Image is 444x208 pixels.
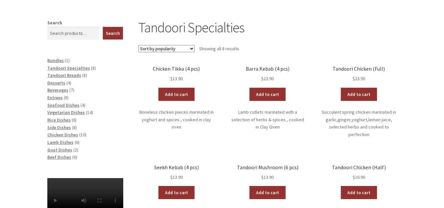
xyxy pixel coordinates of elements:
[261,174,264,180] span: $
[321,108,397,138] p: Succulent spring chicken marinated in garlic,ginger,yoghurt,lemon juice, selected herbs and cooke...
[353,174,355,180] span: $
[87,109,92,115] span: 14
[47,125,71,130] a: Side Dishes
[47,80,65,86] a: Desserts
[353,174,365,180] bdi: 16.90
[261,174,274,180] bdi: 13.90
[341,88,377,101] a: Add to cart: “Tandoori Chicken (Full)”
[230,164,306,181] a: Tandoori Mushroom (6 pcs) $13.90
[138,164,214,171] h2: Seekh Kebab (4 pcs)
[321,164,397,171] h2: Tandoori Chicken (Half)
[47,95,63,101] a: Entrees
[261,76,264,81] span: $
[138,19,397,36] h1: Tandoori Specialties
[47,132,78,138] a: Chicken Dishes
[76,139,78,145] span: 6
[138,45,195,52] select: Shop order
[66,58,68,63] span: 1
[158,186,195,199] a: Add to cart: “Seekh Kebab (4 pcs)”
[68,80,70,86] span: 4
[170,174,173,180] span: $
[65,95,67,101] span: 8
[47,102,80,108] a: Seafood Dishes
[92,65,95,71] span: 8
[73,117,75,123] span: 6
[47,20,62,26] label: Search
[82,102,84,108] span: 4
[75,147,77,153] span: 2
[230,66,306,82] a: Barra Kebab (4 pcs) $23.90
[321,66,397,82] a: Tandoori Chicken (Full) $23.90
[230,108,306,131] p: Lamb cutlets marinated with a selection of herbs & spices , cooked in Clay Oven
[47,117,71,123] a: Rice Dishes
[47,147,72,153] a: Goat Dishes
[230,164,306,171] h2: Tandoori Mushroom (6 pcs)
[261,76,274,81] bdi: 23.90
[81,132,85,138] span: 10
[230,66,306,72] h2: Barra Kebab (4 pcs)
[249,186,286,199] a: Add to cart: “Tandoori Mushroom (6 pcs)”
[47,87,68,93] a: Beverages
[71,87,73,93] span: 7
[138,164,214,181] a: Seekh Kebab (4 pcs) $13.90
[353,76,355,81] span: $
[321,164,397,181] a: Tandoori Chicken (Half) $16.90
[47,139,74,145] a: Lamb Dishes
[47,27,100,40] input: Search products…
[73,125,76,130] span: 8
[47,109,85,115] a: Vegetarian Dishes
[47,58,64,63] a: Bundles
[353,76,365,81] bdi: 23.90
[103,27,123,40] button: Search
[83,72,86,78] span: 8
[47,72,81,78] a: Tandoori Breads
[170,76,183,81] bdi: 13.90
[138,108,214,131] p: Boneless chicken pieces marinated in yoghurt and spices , cooked in clay oven
[249,88,286,101] a: Add to cart: “Barra Kebab (4 pcs)”
[170,76,173,81] span: $
[170,174,183,180] bdi: 13.90
[158,88,195,101] a: Add to cart: “Chicken Tikka (4 pcs)”
[321,66,397,72] h2: Tandoori Chicken (Full)
[47,65,90,71] a: Tandoori Specialties
[74,154,76,160] span: 6
[138,66,214,72] h2: Chicken Tikka (4 pcs)
[341,186,377,199] a: Add to cart: “Tandoori Chicken (Half)”
[47,154,71,160] a: Beef Dishes
[199,43,239,54] p: Showing all 8 results
[138,66,214,82] a: Chicken Tikka (4 pcs) $13.90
